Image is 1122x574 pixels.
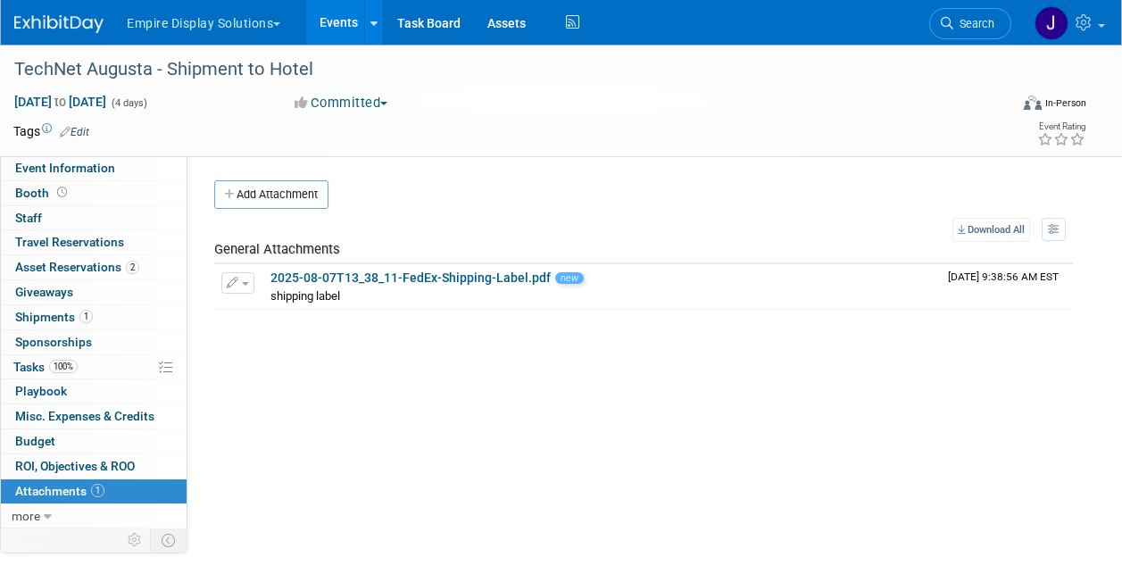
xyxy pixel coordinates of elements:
[1,404,187,428] a: Misc. Expenses & Credits
[13,122,89,140] td: Tags
[151,528,187,552] td: Toggle Event Tabs
[930,93,1086,120] div: Event Format
[15,310,93,324] span: Shipments
[15,459,135,473] span: ROI, Objectives & ROO
[15,161,115,175] span: Event Information
[79,310,93,323] span: 1
[15,235,124,249] span: Travel Reservations
[54,186,71,199] span: Booth not reserved yet
[15,335,92,349] span: Sponsorships
[1,230,187,254] a: Travel Reservations
[60,126,89,138] a: Edit
[1,156,187,180] a: Event Information
[1,379,187,403] a: Playbook
[15,260,139,274] span: Asset Reservations
[1,429,187,453] a: Budget
[1044,96,1086,110] div: In-Person
[953,17,994,30] span: Search
[15,186,71,200] span: Booth
[15,285,73,299] span: Giveaways
[15,384,67,398] span: Playbook
[952,218,1030,242] a: Download All
[1,181,187,205] a: Booth
[1,255,187,279] a: Asset Reservations2
[15,434,55,448] span: Budget
[1,479,187,503] a: Attachments1
[1,280,187,304] a: Giveaways
[13,360,78,374] span: Tasks
[8,54,994,86] div: TechNet Augusta - Shipment to Hotel
[13,94,107,110] span: [DATE] [DATE]
[288,94,395,112] button: Committed
[12,509,40,523] span: more
[1037,122,1085,131] div: Event Rating
[941,264,1073,309] td: Upload Timestamp
[1,504,187,528] a: more
[15,484,104,498] span: Attachments
[1035,6,1068,40] img: Jessica Luyster
[15,409,154,423] span: Misc. Expenses & Credits
[120,528,151,552] td: Personalize Event Tab Strip
[110,97,147,109] span: (4 days)
[214,180,328,209] button: Add Attachment
[15,211,42,225] span: Staff
[948,270,1059,283] span: Upload Timestamp
[270,289,340,303] span: shipping label
[214,241,340,257] span: General Attachments
[1,355,187,379] a: Tasks100%
[1024,96,1042,110] img: Format-Inperson.png
[270,270,551,285] a: 2025-08-07T13_38_11-FedEx-Shipping-Label.pdf
[1,330,187,354] a: Sponsorships
[49,360,78,373] span: 100%
[1,305,187,329] a: Shipments1
[1,454,187,478] a: ROI, Objectives & ROO
[14,15,104,33] img: ExhibitDay
[52,95,69,109] span: to
[929,8,1011,39] a: Search
[1,206,187,230] a: Staff
[91,484,104,497] span: 1
[126,261,139,274] span: 2
[555,272,584,284] span: new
